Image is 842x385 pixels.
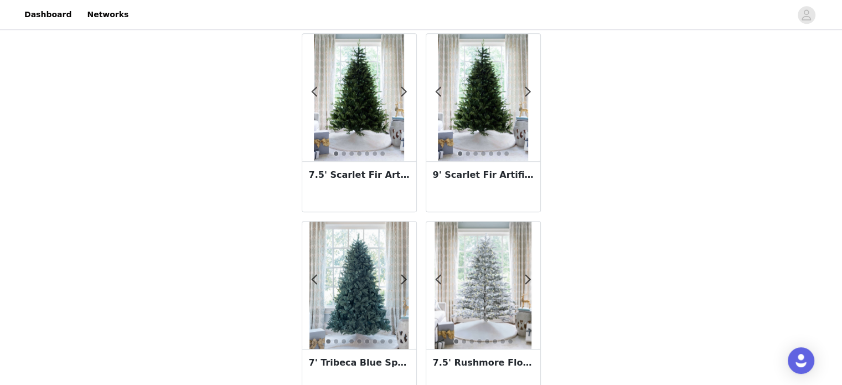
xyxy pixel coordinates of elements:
button: 5 [357,338,362,344]
button: 1 [333,151,339,156]
h3: 7.5' Rushmore Flock Artificial Christmas Tree 750 Warm White LED Lights [433,356,534,369]
button: 4 [357,151,362,156]
img: Front facing view of the easy-setup rich green 9' Scarlet Fir Unlit Artificial Christmas Tree. [314,34,405,161]
button: 8 [508,338,513,344]
button: 4 [349,338,354,344]
button: 2 [465,151,471,156]
button: 2 [333,338,339,344]
button: 5 [484,338,490,344]
button: 3 [473,151,478,156]
div: Open Intercom Messenger [788,347,814,374]
button: 2 [461,338,467,344]
button: 5 [364,151,370,156]
button: 9 [388,338,393,344]
button: 1 [457,151,463,156]
h3: 9' Scarlet Fir Artificial Christmas Tree Unlit [433,168,534,182]
h3: 7' Tribeca Blue Spruce Artificial Christmas Tree Unlit [309,356,410,369]
button: 3 [341,338,347,344]
button: 7 [380,151,385,156]
button: 7 [372,338,378,344]
button: 6 [372,151,378,156]
button: 8 [380,338,385,344]
button: 6 [496,151,502,156]
button: 5 [488,151,494,156]
div: avatar [801,6,812,24]
button: 6 [492,338,498,344]
button: 6 [364,338,370,344]
h3: 7.5' Scarlet Fir Artificial Christmas Tree Unlit [309,168,410,182]
a: Networks [80,2,135,27]
button: 3 [469,338,474,344]
a: Dashboard [18,2,78,27]
button: 3 [349,151,354,156]
button: 4 [477,338,482,344]
button: 4 [481,151,486,156]
img: The easy-setup 9' Scarlet Fir Unlit Artificial Christmas Tree with realistic branches & soft tips. [438,34,529,161]
img: King of Christmas 7' Tribeca Spruce Blue Artificial Christmas Tree Unlit [309,222,409,349]
button: 1 [326,338,331,344]
button: 1 [453,338,459,344]
button: 2 [341,151,347,156]
button: 7 [500,338,505,344]
img: King of Christmas 7.5' Rushmore Flock Quick-Shape Tree 750 Warm White Led Lights [435,222,531,349]
button: 7 [504,151,509,156]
